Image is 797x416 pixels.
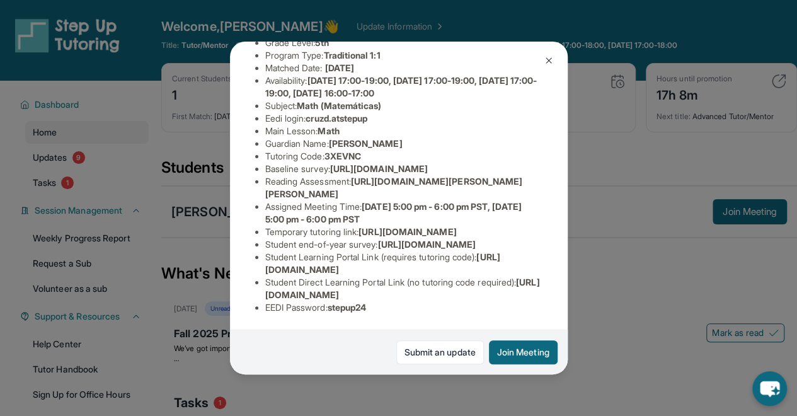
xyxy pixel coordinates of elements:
li: Temporary tutoring link : [265,226,542,238]
span: 3XEVNC [324,151,361,161]
li: Grade Level: [265,37,542,49]
span: [DATE] 5:00 pm - 6:00 pm PST, [DATE] 5:00 pm - 6:00 pm PST [265,201,522,224]
li: Student end-of-year survey : [265,238,542,251]
span: [URL][DOMAIN_NAME] [377,239,475,250]
span: Traditional 1:1 [323,50,380,61]
li: Matched Date: [265,62,542,74]
li: Reading Assessment : [265,175,542,200]
li: Availability: [265,74,542,100]
span: Math (Matemáticas) [297,100,381,111]
span: [URL][DOMAIN_NAME][PERSON_NAME][PERSON_NAME] [265,176,523,199]
li: Program Type: [265,49,542,62]
li: Tutoring Code : [265,150,542,163]
button: chat-button [752,371,787,406]
li: Student Direct Learning Portal Link (no tutoring code required) : [265,276,542,301]
span: 5th [315,37,328,48]
li: EEDI Password : [265,301,542,314]
li: Subject : [265,100,542,112]
span: cruzd.atstepup [306,113,367,124]
span: [PERSON_NAME] [329,138,403,149]
span: [DATE] [325,62,354,73]
span: [URL][DOMAIN_NAME] [358,226,456,237]
li: Assigned Meeting Time : [265,200,542,226]
span: [DATE] 17:00-19:00, [DATE] 17:00-19:00, [DATE] 17:00-19:00, [DATE] 16:00-17:00 [265,75,537,98]
li: Baseline survey : [265,163,542,175]
li: Student Learning Portal Link (requires tutoring code) : [265,251,542,276]
span: Math [318,125,339,136]
li: Main Lesson : [265,125,542,137]
span: stepup24 [328,302,367,313]
li: Eedi login : [265,112,542,125]
img: Close Icon [544,55,554,66]
li: Guardian Name : [265,137,542,150]
a: Submit an update [396,340,484,364]
span: [URL][DOMAIN_NAME] [330,163,428,174]
button: Join Meeting [489,340,558,364]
